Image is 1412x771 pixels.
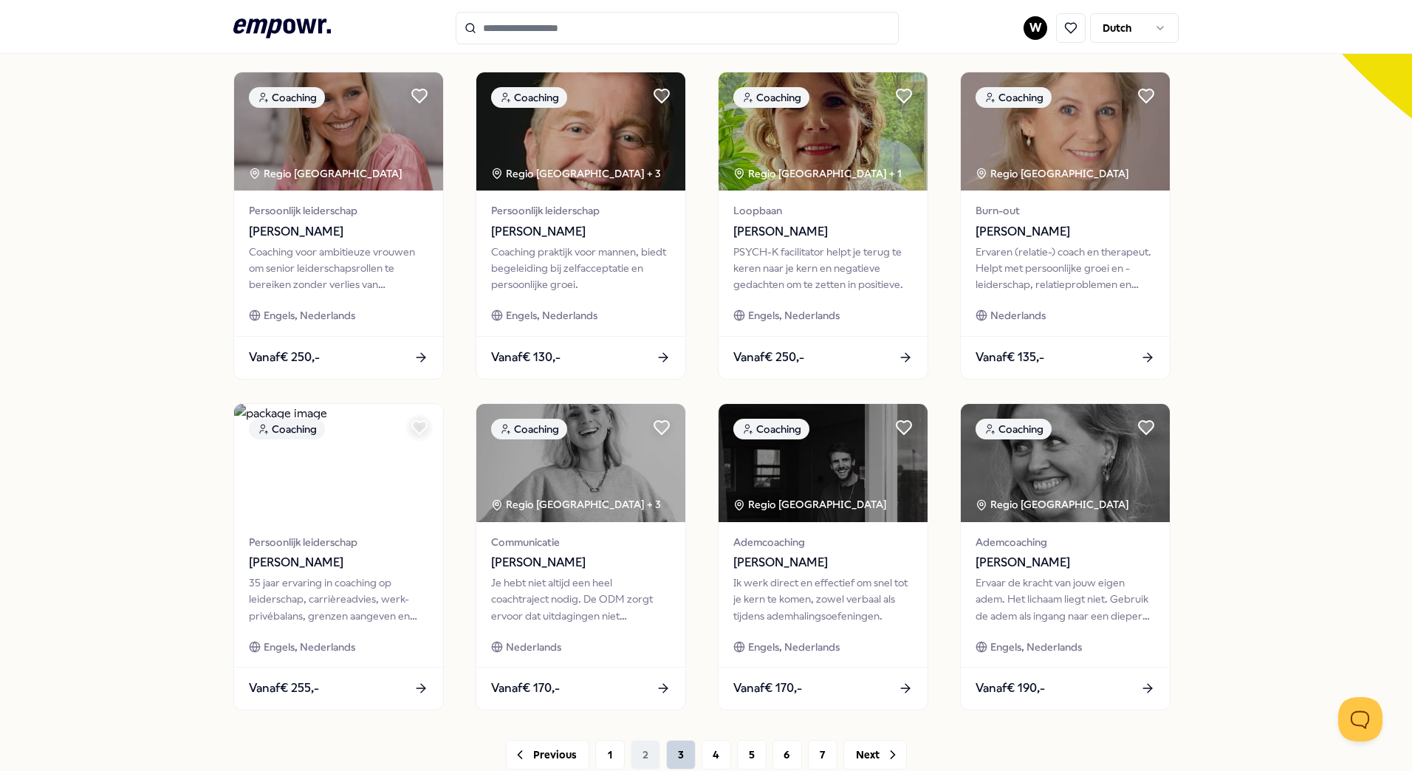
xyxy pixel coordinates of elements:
button: Next [843,740,907,770]
div: Regio [GEOGRAPHIC_DATA] [976,496,1131,513]
a: package imageCoachingRegio [GEOGRAPHIC_DATA] + 1Loopbaan[PERSON_NAME]PSYCH-K facilitator helpt je... [718,72,928,379]
span: Persoonlijk leiderschap [249,202,428,219]
div: Regio [GEOGRAPHIC_DATA] [249,165,405,182]
div: Coaching [491,419,567,439]
a: package imageCoachingRegio [GEOGRAPHIC_DATA] Ademcoaching[PERSON_NAME]Ik werk direct en effectief... [718,403,928,710]
span: [PERSON_NAME] [249,222,428,241]
span: Persoonlijk leiderschap [249,534,428,550]
span: Nederlands [990,307,1046,323]
span: Vanaf € 255,- [249,679,319,698]
button: Previous [506,740,589,770]
div: Coaching voor ambitieuze vrouwen om senior leiderschapsrollen te bereiken zonder verlies van vrou... [249,244,428,293]
span: [PERSON_NAME] [733,222,913,241]
img: package image [476,72,685,191]
img: package image [234,404,443,522]
span: Communicatie [491,534,671,550]
div: Regio [GEOGRAPHIC_DATA] + 3 [491,496,661,513]
span: Vanaf € 250,- [733,348,804,367]
div: Coaching [249,419,325,439]
span: Loopbaan [733,202,913,219]
iframe: Help Scout Beacon - Open [1338,697,1382,741]
span: [PERSON_NAME] [976,553,1155,572]
div: 35 jaar ervaring in coaching op leiderschap, carrièreadvies, werk-privébalans, grenzen aangeven e... [249,575,428,624]
span: Vanaf € 190,- [976,679,1045,698]
span: Vanaf € 250,- [249,348,320,367]
a: package imageCoachingRegio [GEOGRAPHIC_DATA] Persoonlijk leiderschap[PERSON_NAME]Coaching voor am... [233,72,444,379]
a: package imageCoachingRegio [GEOGRAPHIC_DATA] + 3Communicatie[PERSON_NAME]Je hebt niet altijd een ... [476,403,686,710]
span: Engels, Nederlands [264,307,355,323]
input: Search for products, categories or subcategories [456,12,899,44]
div: Coaching [249,87,325,108]
button: 3 [666,740,696,770]
div: Regio [GEOGRAPHIC_DATA] + 1 [733,165,902,182]
span: Ademcoaching [733,534,913,550]
span: [PERSON_NAME] [491,222,671,241]
span: Engels, Nederlands [264,639,355,655]
span: Vanaf € 130,- [491,348,561,367]
button: 6 [772,740,802,770]
div: PSYCH-K facilitator helpt je terug te keren naar je kern en negatieve gedachten om te zetten in p... [733,244,913,293]
div: Regio [GEOGRAPHIC_DATA] [733,496,889,513]
a: package imageCoachingRegio [GEOGRAPHIC_DATA] + 3Persoonlijk leiderschap[PERSON_NAME]Coaching prak... [476,72,686,379]
span: Vanaf € 135,- [976,348,1044,367]
button: 4 [702,740,731,770]
span: Ademcoaching [976,534,1155,550]
span: [PERSON_NAME] [491,553,671,572]
span: [PERSON_NAME] [249,553,428,572]
span: Vanaf € 170,- [733,679,802,698]
span: Engels, Nederlands [748,307,840,323]
a: package imageCoachingRegio [GEOGRAPHIC_DATA] + 1Persoonlijk leiderschap[PERSON_NAME]35 jaar ervar... [233,403,444,710]
img: package image [719,72,928,191]
span: Burn-out [976,202,1155,219]
div: Ervaar de kracht van jouw eigen adem. Het lichaam liegt niet. Gebruik de adem als ingang naar een... [976,575,1155,624]
span: Persoonlijk leiderschap [491,202,671,219]
img: package image [234,72,443,191]
img: package image [961,404,1170,522]
div: Regio [GEOGRAPHIC_DATA] [976,165,1131,182]
div: Regio [GEOGRAPHIC_DATA] + 1 [249,496,417,513]
span: Engels, Nederlands [748,639,840,655]
div: Coaching [733,419,809,439]
span: Engels, Nederlands [506,307,597,323]
button: 5 [737,740,767,770]
div: Coaching [491,87,567,108]
button: 7 [808,740,837,770]
span: Engels, Nederlands [990,639,1082,655]
div: Coaching praktijk voor mannen, biedt begeleiding bij zelfacceptatie en persoonlijke groei. [491,244,671,293]
div: Je hebt niet altijd een heel coachtraject nodig. De ODM zorgt ervoor dat uitdagingen niet complex... [491,575,671,624]
img: package image [476,404,685,522]
span: Vanaf € 170,- [491,679,560,698]
img: package image [719,404,928,522]
button: W [1024,16,1047,40]
div: Coaching [976,87,1052,108]
span: Nederlands [506,639,561,655]
a: package imageCoachingRegio [GEOGRAPHIC_DATA] Ademcoaching[PERSON_NAME]Ervaar de kracht van jouw e... [960,403,1171,710]
div: Regio [GEOGRAPHIC_DATA] + 3 [491,165,661,182]
img: package image [961,72,1170,191]
div: Ervaren (relatie-) coach en therapeut. Helpt met persoonlijke groei en -leiderschap, relatieprobl... [976,244,1155,293]
span: [PERSON_NAME] [733,553,913,572]
div: Coaching [733,87,809,108]
div: Coaching [976,419,1052,439]
div: Ik werk direct en effectief om snel tot je kern te komen, zowel verbaal als tijdens ademhalingsoe... [733,575,913,624]
button: 1 [595,740,625,770]
span: [PERSON_NAME] [976,222,1155,241]
a: package imageCoachingRegio [GEOGRAPHIC_DATA] Burn-out[PERSON_NAME]Ervaren (relatie-) coach en the... [960,72,1171,379]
